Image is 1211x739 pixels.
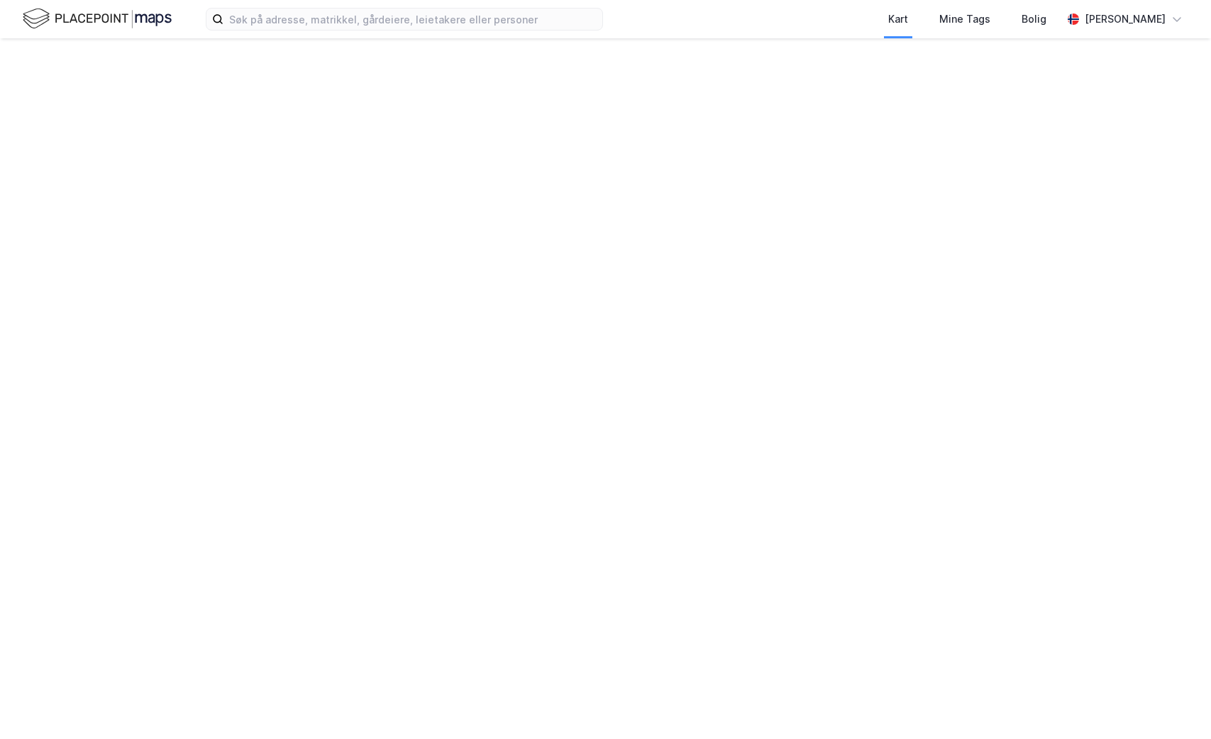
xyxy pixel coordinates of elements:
div: Mine Tags [939,11,990,28]
div: Kart [888,11,908,28]
div: Bolig [1022,11,1046,28]
img: logo.f888ab2527a4732fd821a326f86c7f29.svg [23,6,172,31]
div: [PERSON_NAME] [1085,11,1166,28]
input: Søk på adresse, matrikkel, gårdeiere, leietakere eller personer [223,9,602,30]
